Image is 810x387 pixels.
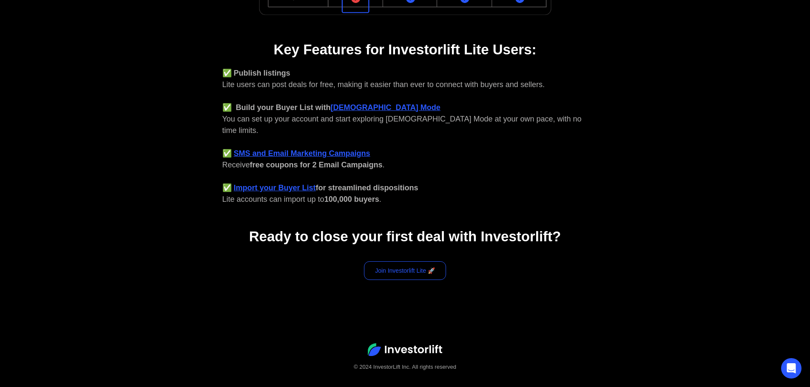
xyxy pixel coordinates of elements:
[331,103,441,112] a: [DEMOGRAPHIC_DATA] Mode
[222,68,588,205] div: Lite users can post deals for free, making it easier than ever to connect with buyers and sellers...
[249,229,561,244] strong: Ready to close your first deal with Investorlift?
[250,161,383,169] strong: free coupons for 2 Email Campaigns
[781,358,801,379] div: Open Intercom Messenger
[222,149,232,158] strong: ✅
[222,103,331,112] strong: ✅ Build your Buyer List with
[324,195,379,203] strong: 100,000 buyers
[234,149,370,158] a: SMS and Email Marketing Campaigns
[222,69,290,77] strong: ✅ Publish listings
[364,261,446,280] a: Join Investorlift Lite 🚀
[222,184,232,192] strong: ✅
[17,363,793,371] div: © 2024 InvestorLift Inc. All rights reserved
[273,42,536,57] strong: Key Features for Investorlift Lite Users:
[316,184,418,192] strong: for streamlined dispositions
[234,184,316,192] a: Import your Buyer List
